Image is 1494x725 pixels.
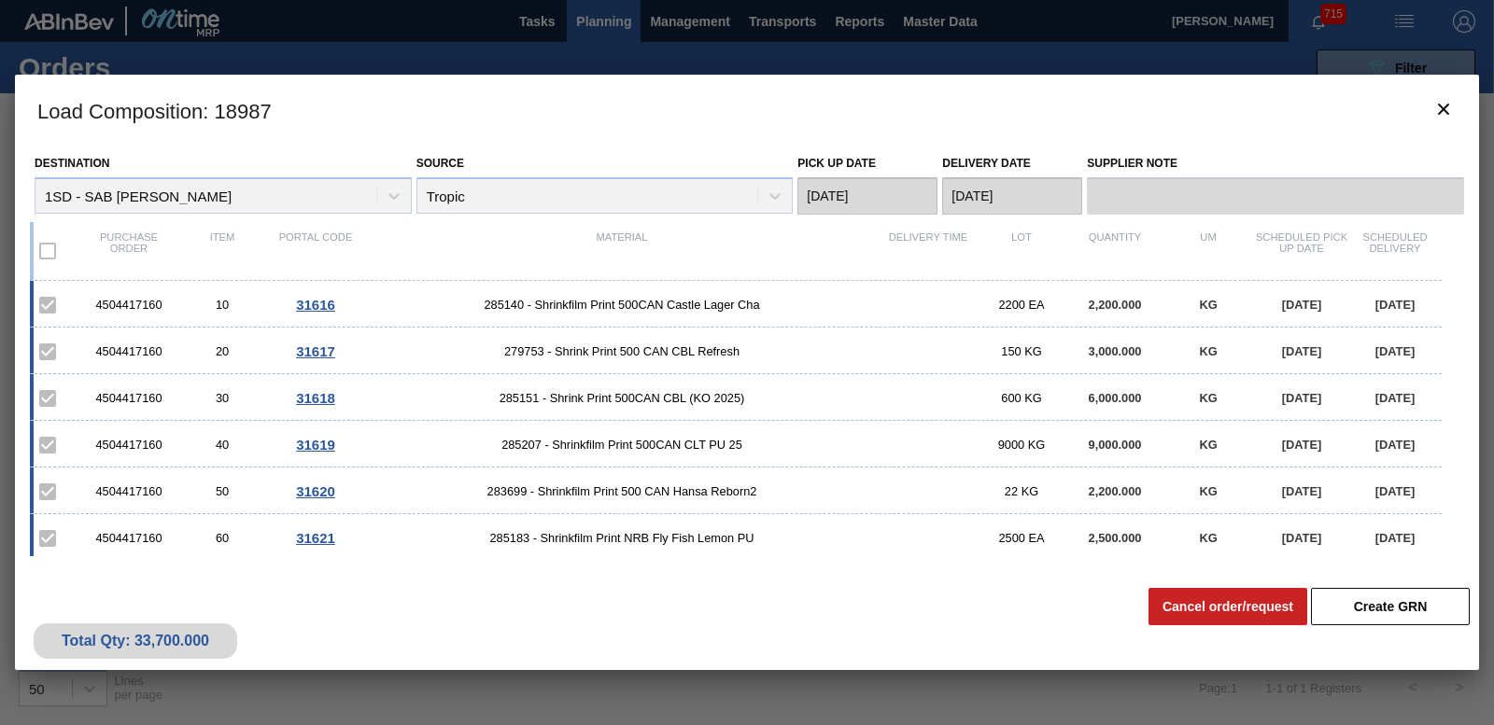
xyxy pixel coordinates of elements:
[1375,531,1415,545] span: [DATE]
[1375,298,1415,312] span: [DATE]
[1089,298,1142,312] span: 2,200.000
[797,157,876,170] label: Pick up Date
[176,531,269,545] div: 60
[296,297,335,313] span: 31616
[1375,484,1415,498] span: [DATE]
[296,437,335,453] span: 31619
[416,157,464,170] label: Source
[296,530,335,546] span: 31621
[1089,344,1142,358] span: 3,000.000
[1375,344,1415,358] span: [DATE]
[1149,588,1307,625] button: Cancel order/request
[82,531,176,545] div: 4504417160
[176,391,269,405] div: 30
[1282,484,1321,498] span: [DATE]
[82,298,176,312] div: 4504417160
[942,177,1082,215] input: mm/dd/yyyy
[1199,344,1217,358] span: KG
[1375,438,1415,452] span: [DATE]
[1199,484,1217,498] span: KG
[362,438,881,452] span: 285207 - Shrinkfilm Print 500CAN CLT PU 25
[82,438,176,452] div: 4504417160
[975,231,1068,271] div: Lot
[1282,391,1321,405] span: [DATE]
[269,343,362,359] div: Go to Order
[1199,298,1217,312] span: KG
[975,484,1068,498] div: 22 KG
[975,298,1068,312] div: 2200 EA
[269,297,362,313] div: Go to Order
[82,231,176,271] div: Purchase order
[35,157,109,170] label: Destination
[176,231,269,271] div: Item
[176,344,269,358] div: 20
[82,391,176,405] div: 4504417160
[1087,150,1464,177] label: Supplier Note
[176,484,269,498] div: 50
[975,531,1068,545] div: 2500 EA
[1199,531,1217,545] span: KG
[1255,231,1348,271] div: Scheduled Pick up Date
[176,298,269,312] div: 10
[1199,391,1217,405] span: KG
[269,530,362,546] div: Go to Order
[362,484,881,498] span: 283699 - Shrinkfilm Print 500 CAN Hansa Reborn2
[975,391,1068,405] div: 600 KG
[362,231,881,271] div: Material
[296,390,335,406] span: 31618
[1068,231,1162,271] div: Quantity
[362,298,881,312] span: 285140 - Shrinkfilm Print 500CAN Castle Lager Cha
[176,438,269,452] div: 40
[296,483,335,499] span: 31620
[1282,531,1321,545] span: [DATE]
[975,344,1068,358] div: 150 KG
[881,231,975,271] div: Delivery Time
[1089,484,1142,498] span: 2,200.000
[975,438,1068,452] div: 9000 KG
[1282,344,1321,358] span: [DATE]
[362,531,881,545] span: 285183 - Shrinkfilm Print NRB Fly Fish Lemon PU
[1089,531,1142,545] span: 2,500.000
[1162,231,1255,271] div: UM
[1282,298,1321,312] span: [DATE]
[797,177,937,215] input: mm/dd/yyyy
[15,75,1479,146] h3: Load Composition : 18987
[269,231,362,271] div: Portal code
[1348,231,1442,271] div: Scheduled Delivery
[269,437,362,453] div: Go to Order
[362,344,881,358] span: 279753 - Shrink Print 500 CAN CBL Refresh
[269,390,362,406] div: Go to Order
[296,343,335,359] span: 31617
[1089,391,1142,405] span: 6,000.000
[942,157,1030,170] label: Delivery Date
[48,633,223,649] div: Total Qty: 33,700.000
[269,483,362,499] div: Go to Order
[1375,391,1415,405] span: [DATE]
[1089,438,1142,452] span: 9,000.000
[1311,588,1470,625] button: Create GRN
[362,391,881,405] span: 285151 - Shrink Print 500CAN CBL (KO 2025)
[1282,438,1321,452] span: [DATE]
[82,344,176,358] div: 4504417160
[1199,438,1217,452] span: KG
[82,484,176,498] div: 4504417160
